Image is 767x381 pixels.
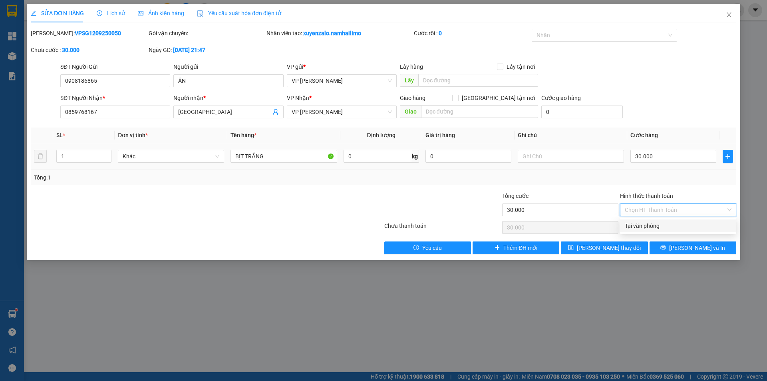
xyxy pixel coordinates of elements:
[518,150,624,163] input: Ghi Chú
[34,150,47,163] button: delete
[625,221,731,230] div: Tại văn phòng
[625,204,731,216] span: Chọn HT Thanh Toán
[718,4,740,26] button: Close
[411,150,419,163] span: kg
[439,30,442,36] b: 0
[400,105,421,118] span: Giao
[561,241,648,254] button: save[PERSON_NAME] thay đổi
[60,94,170,102] div: SĐT Người Nhận
[31,10,36,16] span: edit
[400,64,423,70] span: Lấy hàng
[459,94,538,102] span: [GEOGRAPHIC_DATA] tận nơi
[76,36,141,47] div: 0937636292
[292,75,392,87] span: VP Phạm Ngũ Lão
[197,10,203,17] img: icon
[266,29,412,38] div: Nhân viên tạo:
[384,241,471,254] button: exclamation-circleYêu cầu
[76,26,141,36] div: huy
[97,10,125,16] span: Lịch sử
[723,153,733,160] span: plus
[303,30,361,36] b: xuyenzalo.namhailimo
[723,150,733,163] button: plus
[75,54,86,62] span: CC :
[414,29,530,38] div: Cước rồi :
[173,94,283,102] div: Người nhận
[31,29,147,38] div: [PERSON_NAME]:
[421,105,538,118] input: Dọc đường
[495,245,500,251] span: plus
[7,26,71,36] div: ngọc
[422,243,442,252] span: Yêu cầu
[138,10,143,16] span: picture
[173,47,205,53] b: [DATE] 21:47
[31,10,84,16] span: SỬA ĐƠN HÀNG
[383,221,501,235] div: Chưa thanh toán
[230,132,256,138] span: Tên hàng
[630,132,658,138] span: Cước hàng
[230,150,337,163] input: VD: Bàn, Ghế
[31,46,147,54] div: Chưa cước :
[56,132,63,138] span: SL
[367,132,395,138] span: Định lượng
[669,243,725,252] span: [PERSON_NAME] và In
[7,8,19,16] span: Gửi:
[425,132,455,138] span: Giá trị hàng
[197,10,281,16] span: Yêu cầu xuất hóa đơn điện tử
[515,128,627,143] th: Ghi chú
[620,193,673,199] label: Hình thức thanh toán
[287,62,397,71] div: VP gửi
[118,132,148,138] span: Đơn vị tính
[287,95,309,101] span: VP Nhận
[76,8,95,16] span: Nhận:
[726,12,732,18] span: close
[149,29,265,38] div: Gói vận chuyển:
[34,173,296,182] div: Tổng: 1
[76,7,141,26] div: VP [PERSON_NAME]
[541,95,581,101] label: Cước giao hàng
[138,10,184,16] span: Ảnh kiện hàng
[503,62,538,71] span: Lấy tận nơi
[75,30,121,36] b: VPSG1209250050
[418,74,538,87] input: Dọc đường
[577,243,641,252] span: [PERSON_NAME] thay đổi
[502,193,529,199] span: Tổng cước
[173,62,283,71] div: Người gửi
[400,95,425,101] span: Giao hàng
[568,245,574,251] span: save
[60,62,170,71] div: SĐT Người Gửi
[503,243,537,252] span: Thêm ĐH mới
[650,241,736,254] button: printer[PERSON_NAME] và In
[97,10,102,16] span: clock-circle
[292,106,392,118] span: VP Phan Thiết
[541,106,623,118] input: Cước giao hàng
[400,74,418,87] span: Lấy
[473,241,559,254] button: plusThêm ĐH mới
[660,245,666,251] span: printer
[149,46,265,54] div: Ngày GD:
[7,36,71,47] div: 0585406566
[7,7,71,26] div: VP [PERSON_NAME]
[123,150,219,162] span: Khác
[272,109,279,115] span: user-add
[62,47,79,53] b: 30.000
[75,52,141,63] div: 20.000
[413,245,419,251] span: exclamation-circle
